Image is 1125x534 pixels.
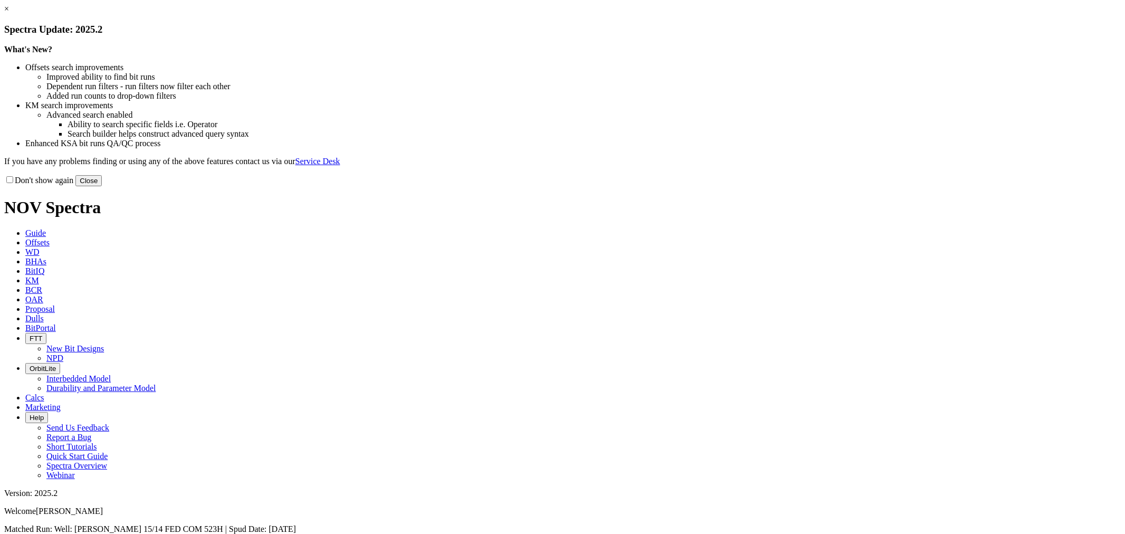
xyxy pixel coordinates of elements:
[46,442,97,451] a: Short Tutorials
[25,257,46,266] span: BHAs
[25,63,1121,72] li: Offsets search improvements
[4,157,1121,166] p: If you have any problems finding or using any of the above features contact us via our
[46,471,75,480] a: Webinar
[46,433,91,442] a: Report a Bug
[25,314,44,323] span: Dulls
[25,323,56,332] span: BitPortal
[25,266,44,275] span: BitIQ
[30,414,44,422] span: Help
[30,365,56,373] span: OrbitLite
[6,176,13,183] input: Don't show again
[4,24,1121,35] h3: Spectra Update: 2025.2
[46,384,156,393] a: Durability and Parameter Model
[25,139,1121,148] li: Enhanced KSA bit runs QA/QC process
[46,452,108,461] a: Quick Start Guide
[46,72,1121,82] li: Improved ability to find bit runs
[30,335,42,342] span: FTT
[36,507,103,516] span: [PERSON_NAME]
[25,403,61,412] span: Marketing
[4,45,52,54] strong: What's New?
[75,175,102,186] button: Close
[46,91,1121,101] li: Added run counts to drop-down filters
[4,4,9,13] a: ×
[25,295,43,304] span: OAR
[25,276,39,285] span: KM
[25,228,46,237] span: Guide
[46,344,104,353] a: New Bit Designs
[46,110,1121,120] li: Advanced search enabled
[54,525,296,533] span: Well: [PERSON_NAME] 15/14 FED COM 523H | Spud Date: [DATE]
[46,374,111,383] a: Interbedded Model
[295,157,340,166] a: Service Desk
[25,238,50,247] span: Offsets
[4,489,1121,498] div: Version: 2025.2
[25,393,44,402] span: Calcs
[25,247,40,256] span: WD
[4,198,1121,217] h1: NOV Spectra
[25,285,42,294] span: BCR
[25,304,55,313] span: Proposal
[4,525,52,533] span: Matched Run:
[68,120,1121,129] li: Ability to search specific fields i.e. Operator
[46,423,109,432] a: Send Us Feedback
[4,176,73,185] label: Don't show again
[46,354,63,363] a: NPD
[68,129,1121,139] li: Search builder helps construct advanced query syntax
[4,507,1121,516] p: Welcome
[25,101,1121,110] li: KM search improvements
[46,82,1121,91] li: Dependent run filters - run filters now filter each other
[46,461,107,470] a: Spectra Overview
